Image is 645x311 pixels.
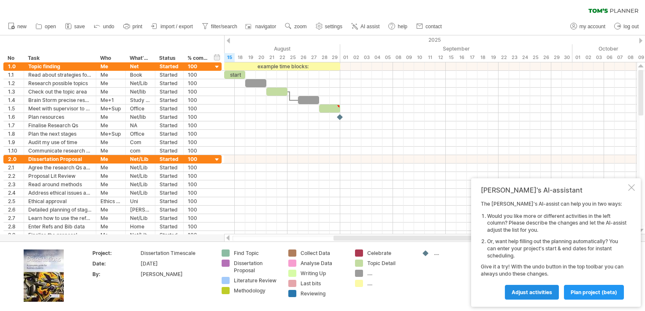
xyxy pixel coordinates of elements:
div: Ethics Comm [100,197,121,205]
div: Read about strategies for finding a topic [28,71,92,79]
div: 2.0 [8,155,19,163]
div: Started [160,147,179,155]
div: 100 [188,214,208,222]
div: Monday, 22 September 2025 [499,53,509,62]
div: 1.1 [8,71,19,79]
div: Topic finding [28,62,92,70]
div: 2.9 [8,231,19,239]
a: help [386,21,410,32]
div: Friday, 5 September 2025 [382,53,393,62]
div: Net/Lib [130,155,151,163]
div: 100 [188,180,208,188]
div: 1.3 [8,88,19,96]
div: 100 [188,96,208,104]
div: Me [100,147,121,155]
div: Book [130,71,151,79]
div: Wednesday, 10 September 2025 [414,53,425,62]
div: Address ethical issues and prepare ethical statement [28,189,92,197]
a: undo [92,21,117,32]
div: Topic Detail [367,260,413,267]
div: Started [160,113,179,121]
div: Tuesday, 26 August 2025 [298,53,309,62]
div: 2.8 [8,223,19,231]
a: open [33,21,59,32]
div: Started [160,155,179,163]
div: Me [100,164,121,172]
div: 100 [188,62,208,70]
div: Project: [92,249,139,257]
div: Last bits [301,280,347,287]
div: Me+1 [100,96,121,104]
div: Tuesday, 19 August 2025 [245,53,256,62]
div: % complete [187,54,208,62]
div: Com [130,138,151,146]
a: zoom [283,21,309,32]
div: Find Topic [234,249,280,257]
a: log out [612,21,641,32]
div: Monday, 29 September 2025 [551,53,562,62]
div: .... [367,270,413,277]
div: 2.2 [8,172,19,180]
div: Dissertation Timescale [141,249,211,257]
div: Brain Storm precise research Qs [28,96,92,104]
div: [PERSON_NAME]'s Pl [130,206,151,214]
a: save [63,21,87,32]
div: Thursday, 4 September 2025 [372,53,382,62]
div: Thursday, 28 August 2025 [319,53,330,62]
span: import / export [160,24,193,29]
div: Tuesday, 30 September 2025 [562,53,572,62]
span: undo [103,24,114,29]
div: Me [100,71,121,79]
span: contact [425,24,442,29]
div: Analyse Data [301,260,347,267]
div: Wednesday, 1 October 2025 [572,53,583,62]
div: Started [160,88,179,96]
div: Dissertation Proposal [234,260,280,274]
a: contact [414,21,444,32]
div: 1.8 [8,130,19,138]
div: Plan resources [28,113,92,121]
div: 100 [188,130,208,138]
div: Net [130,62,151,70]
div: 100 [188,164,208,172]
span: new [17,24,27,29]
a: navigator [244,21,279,32]
div: 100 [188,79,208,87]
a: settings [314,21,345,32]
div: 100 [188,105,208,113]
div: 2.4 [8,189,19,197]
div: 100 [188,189,208,197]
div: September 2025 [340,44,572,53]
span: filter/search [211,24,237,29]
div: Who [100,54,121,62]
div: Friday, 22 August 2025 [277,53,287,62]
span: save [74,24,85,29]
div: Wednesday, 8 October 2025 [625,53,636,62]
div: Started [160,62,179,70]
div: Me [100,223,121,231]
span: open [45,24,56,29]
div: 100 [188,88,208,96]
div: Started [160,71,179,79]
div: Monday, 8 September 2025 [393,53,404,62]
span: help [398,24,407,29]
div: Friday, 29 August 2025 [330,53,340,62]
a: my account [568,21,608,32]
div: 1.0 [8,62,19,70]
div: Started [160,189,179,197]
div: Net/Lib [130,172,151,180]
div: Monday, 6 October 2025 [604,53,615,62]
div: Thursday, 18 September 2025 [477,53,488,62]
div: Started [160,130,179,138]
div: 100 [188,197,208,205]
div: No [8,54,19,62]
div: Started [160,223,179,231]
div: .... [367,280,413,287]
span: zoom [294,24,306,29]
div: 1.7 [8,121,19,129]
div: Proposal Lit Review [28,172,92,180]
div: Started [160,197,179,205]
div: Started [160,214,179,222]
div: example time blocks: [224,62,340,70]
div: Net/Lib [130,79,151,87]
